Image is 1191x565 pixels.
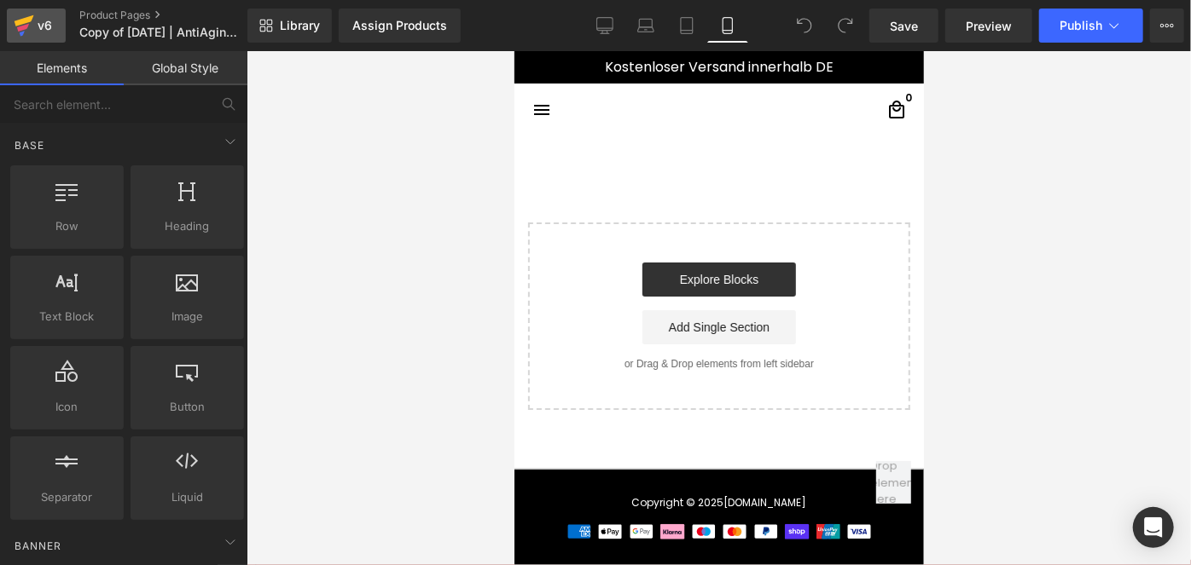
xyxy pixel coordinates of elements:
[1039,9,1143,43] button: Publish
[136,308,239,326] span: Image
[13,137,46,153] span: Base
[890,17,918,35] span: Save
[1133,507,1174,548] div: Open Intercom Messenger
[828,9,863,43] button: Redo
[666,9,707,43] a: Tablet
[280,18,320,33] span: Library
[79,26,243,39] span: Copy of [DATE] | AntiAging | Scarcity
[707,9,748,43] a: Mobile
[210,444,293,458] a: [DOMAIN_NAME]
[128,259,282,293] a: Add Single Section
[14,6,396,26] p: Kostenloser Versand innerhalb DE
[247,9,332,43] a: New Library
[13,538,63,554] span: Banner
[17,49,38,69] span: menu
[966,17,1012,35] span: Preview
[15,217,119,235] span: Row
[136,217,239,235] span: Heading
[118,444,293,458] span: Copyright © 2025
[15,398,119,416] span: Icon
[41,307,369,319] p: or Drag & Drop elements from left sidebar
[391,42,398,52] span: 0
[128,211,282,245] a: Explore Blocks
[34,14,55,37] div: v6
[124,51,247,85] a: Global Style
[352,19,447,32] div: Assign Products
[787,9,822,43] button: Undo
[584,9,625,43] a: Desktop
[1150,9,1184,43] button: More
[369,45,396,72] a: Wagen
[136,488,239,506] span: Liquid
[1060,19,1102,32] span: Publish
[945,9,1032,43] a: Preview
[136,398,239,416] span: Button
[14,45,41,72] a: Speisekarte
[15,488,119,506] span: Separator
[79,9,276,22] a: Product Pages
[15,308,119,326] span: Text Block
[7,9,66,43] a: v6
[372,49,392,69] span: local_mall
[625,9,666,43] a: Laptop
